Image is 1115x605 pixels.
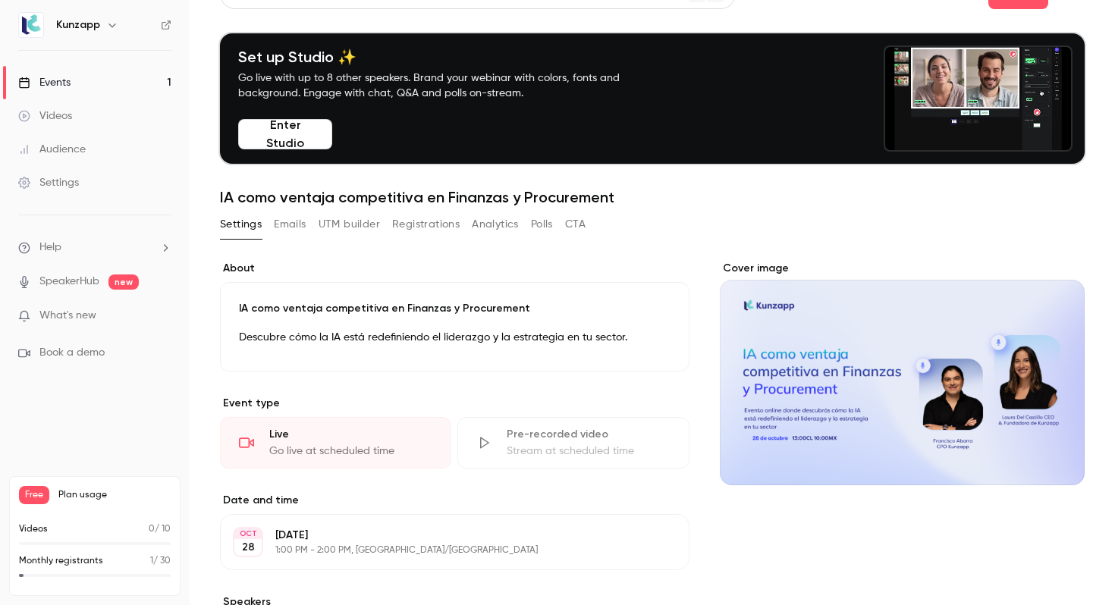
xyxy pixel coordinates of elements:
span: What's new [39,308,96,324]
div: Events [18,75,71,90]
label: About [220,261,689,276]
div: Settings [18,175,79,190]
li: help-dropdown-opener [18,240,171,255]
div: OCT [234,528,262,539]
h6: Kunzapp [56,17,100,33]
span: Help [39,240,61,255]
span: 1 [150,556,153,566]
div: Audience [18,142,86,157]
p: 28 [242,540,255,555]
img: Kunzapp [19,13,43,37]
button: Registrations [392,212,460,237]
label: Cover image [720,261,1085,276]
span: new [108,274,139,290]
p: IA como ventaja competitiva en Finanzas y Procurement [239,301,671,316]
a: SpeakerHub [39,274,99,290]
p: Videos [19,522,48,536]
p: 1:00 PM - 2:00 PM, [GEOGRAPHIC_DATA]/[GEOGRAPHIC_DATA] [275,544,609,556]
p: Go live with up to 8 other speakers. Brand your webinar with colors, fonts and background. Engage... [238,71,655,101]
p: / 10 [149,522,171,536]
div: Go live at scheduled time [269,444,432,459]
div: LiveGo live at scheduled time [220,417,451,469]
button: Polls [531,212,553,237]
button: Settings [220,212,262,237]
p: Descubre cómo la IA está redefiniendo el liderazgo y la estrategia en tu sector. [239,328,671,346]
button: Enter Studio [238,119,332,149]
p: / 30 [150,554,171,568]
div: Stream at scheduled time [507,444,670,459]
h1: IA como ventaja competitiva en Finanzas y Procurement [220,188,1085,206]
button: Emails [274,212,306,237]
span: 0 [149,525,155,534]
div: Videos [18,108,72,124]
h4: Set up Studio ✨ [238,48,655,66]
p: Event type [220,396,689,411]
section: Cover image [720,261,1085,485]
div: Live [269,427,432,442]
label: Date and time [220,493,689,508]
p: Monthly registrants [19,554,103,568]
div: Pre-recorded video [507,427,670,442]
button: UTM builder [319,212,380,237]
button: CTA [565,212,586,237]
button: Analytics [472,212,519,237]
p: [DATE] [275,528,609,543]
span: Plan usage [58,489,171,501]
span: Free [19,486,49,504]
div: Pre-recorded videoStream at scheduled time [457,417,689,469]
span: Book a demo [39,345,105,361]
